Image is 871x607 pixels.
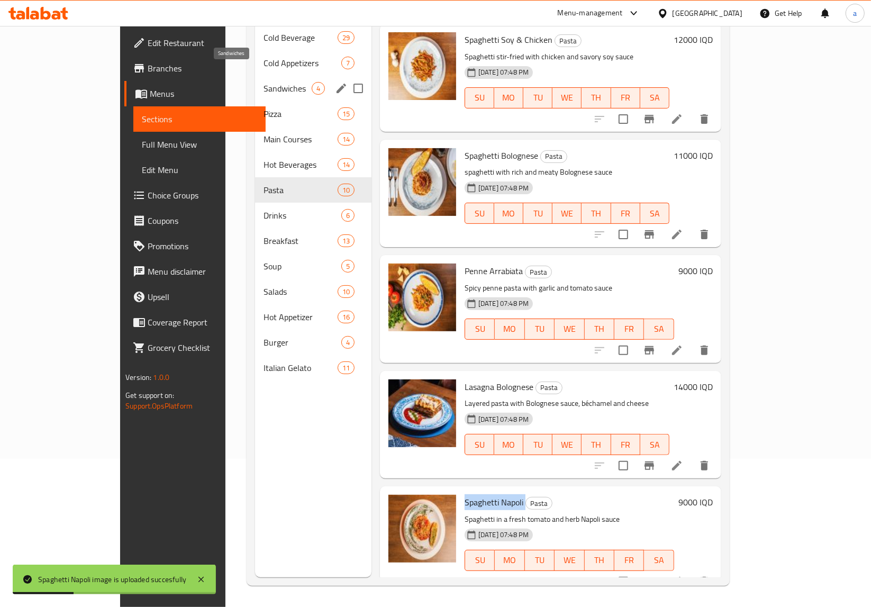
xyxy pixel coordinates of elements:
a: Coupons [124,208,266,233]
a: Branches [124,56,266,81]
span: Select to update [612,339,634,361]
div: items [338,158,355,171]
span: FR [619,552,640,568]
span: a [853,7,857,19]
span: MO [498,90,519,105]
span: Pasta [264,184,338,196]
button: TU [523,203,552,224]
span: Pasta [541,150,567,162]
span: Menu disclaimer [148,265,257,278]
div: Breakfast13 [255,228,371,253]
button: TU [523,87,552,108]
button: TH [582,434,611,455]
button: SU [465,434,494,455]
span: 5 [342,261,354,271]
div: Sandwiches4edit [255,76,371,101]
img: Spaghetti Bolognese [388,148,456,216]
h6: 9000 IQD [678,264,713,278]
div: items [312,82,325,95]
button: delete [692,569,717,594]
a: Edit menu item [670,575,683,588]
span: TH [589,552,610,568]
span: MO [498,437,519,452]
div: Hot Beverages14 [255,152,371,177]
span: Pasta [525,266,551,278]
span: Version: [125,370,151,384]
div: Italian Gelato11 [255,355,371,380]
span: TH [589,321,610,337]
span: Pasta [526,497,552,510]
span: 14 [338,160,354,170]
button: MO [495,319,524,340]
span: Upsell [148,291,257,303]
button: MO [494,87,523,108]
span: Select to update [612,455,634,477]
span: Grocery Checklist [148,341,257,354]
span: Pizza [264,107,338,120]
span: MO [499,321,520,337]
span: Choice Groups [148,189,257,202]
span: 4 [312,84,324,94]
button: TH [582,87,611,108]
span: WE [559,321,580,337]
span: Spaghetti Bolognese [465,148,538,164]
span: SU [469,552,491,568]
span: 13 [338,236,354,246]
a: Menus [124,81,266,106]
button: delete [692,453,717,478]
div: Pasta [540,150,567,163]
span: Coupons [148,214,257,227]
span: Promotions [148,240,257,252]
button: MO [494,203,523,224]
span: Get support on: [125,388,174,402]
span: SA [645,90,665,105]
div: Main Courses14 [255,126,371,152]
div: Soup5 [255,253,371,279]
span: TU [528,90,548,105]
a: Edit Menu [133,157,266,183]
div: items [341,57,355,69]
button: WE [552,434,582,455]
span: [DATE] 07:48 PM [474,67,533,77]
p: Spaghetti stir-fried with chicken and savory soy sauce [465,50,669,64]
h6: 12000 IQD [674,32,713,47]
span: Select to update [612,108,634,130]
button: edit [333,80,349,96]
button: WE [555,550,584,571]
div: Salads10 [255,279,371,304]
span: 11 [338,363,354,373]
p: Spaghetti in a fresh tomato and herb Napoli sauce [465,513,674,526]
span: MO [498,206,519,221]
span: Sections [142,113,257,125]
span: 29 [338,33,354,43]
div: Pasta [525,266,552,278]
span: Soup [264,260,341,273]
span: 7 [342,58,354,68]
span: 10 [338,185,354,195]
div: items [338,285,355,298]
span: Spaghetti Soy & Chicken [465,32,552,48]
span: SU [469,206,490,221]
div: items [338,361,355,374]
button: WE [555,319,584,340]
span: Edit Restaurant [148,37,257,49]
span: FR [615,437,636,452]
div: items [341,336,355,349]
div: Pasta10 [255,177,371,203]
span: [DATE] 07:48 PM [474,298,533,309]
button: TH [585,319,614,340]
span: SA [648,552,669,568]
span: Drinks [264,209,341,222]
button: FR [614,319,644,340]
span: [DATE] 07:48 PM [474,530,533,540]
h6: 11000 IQD [674,148,713,163]
img: Spaghetti Napoli [388,495,456,563]
p: Layered pasta with Bolognese sauce, béchamel and cheese [465,397,669,410]
span: Pasta [536,382,562,394]
div: Pasta [525,497,552,510]
span: Breakfast [264,234,338,247]
div: items [338,184,355,196]
div: Pasta [536,382,562,394]
button: FR [611,203,640,224]
span: [DATE] 07:48 PM [474,183,533,193]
